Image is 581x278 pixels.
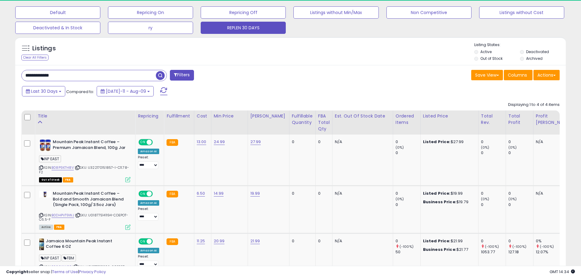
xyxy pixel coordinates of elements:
label: Deactivated [526,49,549,54]
div: N/A [536,139,570,145]
button: Filters [170,70,194,81]
img: 51lyZgzz-cL._SL40_.jpg [39,238,44,251]
button: Non Competitive [386,6,472,19]
b: Jamaica Mountain Peak Instant Coffee 6 OZ [46,238,120,251]
small: FBA [167,238,178,245]
span: FBA [54,225,64,230]
img: 51SHNUg8cgL._SL40_.jpg [39,139,51,151]
button: Save View [471,70,503,80]
span: FBA [63,177,73,182]
div: 0 [318,238,328,244]
p: N/A [335,191,388,196]
div: 0 [396,150,420,156]
div: ASIN: [39,191,131,229]
a: 19.99 [250,190,260,197]
div: 0 [508,139,533,145]
p: N/A [335,139,388,145]
small: (-100%) [400,244,414,249]
div: Amazon AI [138,248,159,253]
span: FBM [62,255,76,262]
button: [DATE]-11 - Aug-09 [97,86,154,96]
a: B0DHPVT9WJ [52,213,74,218]
span: INP EAST [39,255,61,262]
a: 11.25 [197,238,205,244]
small: FBA [167,191,178,197]
div: Ordered Items [396,113,418,126]
div: Displaying 1 to 4 of 4 items [508,102,560,108]
p: N/A [335,238,388,244]
a: 14.99 [214,190,224,197]
div: 0 [508,202,533,208]
span: ON [139,140,147,145]
small: (0%) [508,197,517,201]
span: All listings that are currently out of stock and unavailable for purchase on Amazon [39,177,62,182]
div: ASIN: [39,139,131,182]
div: 0 [318,139,328,145]
div: 0% [536,238,575,244]
button: Repricing Off [201,6,286,19]
label: Active [480,49,492,54]
small: (-100%) [485,244,499,249]
div: Fulfillment [167,113,191,119]
a: 24.99 [214,139,225,145]
button: Last 30 Days [22,86,65,96]
span: ON [139,239,147,244]
div: $27.99 [423,139,474,145]
div: 0 [318,191,328,196]
div: 50 [396,249,420,255]
strong: Copyright [6,269,28,275]
span: Columns [508,72,527,78]
div: 0 [481,191,506,196]
div: 0 [481,238,506,244]
div: Title [38,113,133,119]
div: 0 [292,238,311,244]
b: Mountain Peak Instant Coffee – Bold and Smooth Jamaican Blend (Single Pack, 100g/3.5oz Jars) [53,191,127,209]
div: 1053.77 [481,249,506,255]
div: Est. Out Of Stock Date [335,113,390,119]
div: Listed Price [423,113,476,119]
h5: Listings [32,44,56,53]
span: [DATE]-11 - Aug-09 [106,88,146,94]
div: Repricing [138,113,161,119]
div: 12.07% [536,249,575,255]
div: [PERSON_NAME] [250,113,287,119]
div: 0 [508,150,533,156]
div: Profit [PERSON_NAME] [536,113,572,126]
small: FBA [167,139,178,146]
a: 21.99 [250,238,260,244]
div: $19.99 [423,191,474,196]
div: 0 [481,150,506,156]
div: Cost [197,113,209,119]
span: Last 30 Days [31,88,58,94]
div: FBA Total Qty [318,113,330,132]
div: Preset: [138,207,159,221]
div: Min Price [214,113,245,119]
button: ry [108,22,193,34]
span: ON [139,191,147,197]
div: 0 [292,191,311,196]
b: Business Price: [423,199,457,205]
span: OFF [152,140,162,145]
button: Deactivated & In Stock [15,22,100,34]
span: OFF [152,239,162,244]
button: Columns [504,70,533,80]
span: Compared to: [66,89,94,95]
div: 0 [396,139,420,145]
small: (0%) [481,145,490,150]
div: $21.77 [423,247,474,252]
a: Terms of Use [52,269,78,275]
div: Clear All Filters [21,55,48,60]
button: Repricing On [108,6,193,19]
div: 0 [396,191,420,196]
button: REPLEN 30 DAYS [201,22,286,34]
div: 0 [481,139,506,145]
b: Mountain Peak Instant Coffee – Premium Jamaican Blend, 100g Jar [53,139,127,152]
a: 27.99 [250,139,261,145]
small: (0%) [481,197,490,201]
div: Amazon AI [138,200,159,206]
img: 21fmjecZdlL._SL40_.jpg [39,191,51,197]
button: Listings without Min/Max [293,6,378,19]
button: Default [15,6,100,19]
div: N/A [536,191,570,196]
span: | SKU: U322170151857-I-C11.78-F2 [39,165,129,174]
